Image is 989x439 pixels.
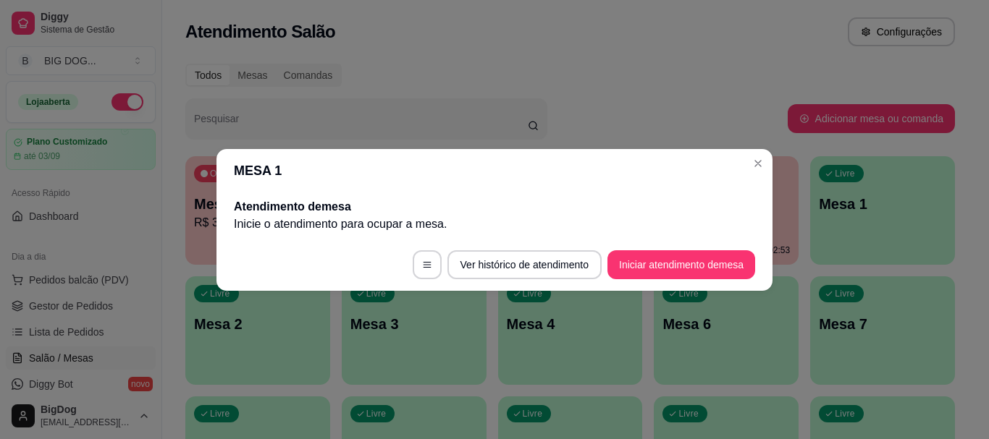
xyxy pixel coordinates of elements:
[234,216,755,233] p: Inicie o atendimento para ocupar a mesa .
[216,149,773,192] header: MESA 1
[447,250,602,279] button: Ver histórico de atendimento
[607,250,755,279] button: Iniciar atendimento demesa
[234,198,755,216] h2: Atendimento de mesa
[746,152,770,175] button: Close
